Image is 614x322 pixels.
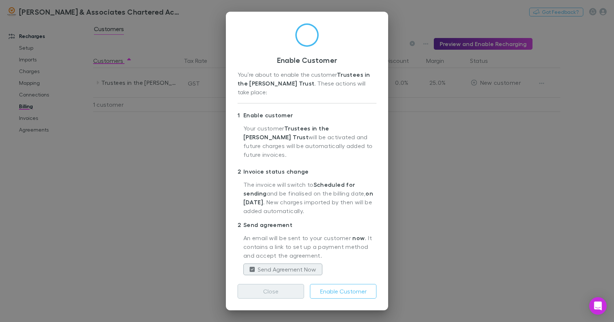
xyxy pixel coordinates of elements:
[238,70,376,97] div: You’re about to enable the customer . These actions will take place:
[243,125,329,141] strong: Trustees in the [PERSON_NAME] Trust
[238,111,243,120] div: 1
[243,124,376,163] p: Your customer will be activated and future charges will be automatically added to future invoices.
[243,264,322,275] button: Send Agreement Now
[238,220,243,229] div: 2
[258,265,316,274] label: Send Agreement Now
[238,109,376,121] p: Enable customer
[238,284,304,299] button: Close
[352,234,365,242] strong: now
[238,167,243,176] div: 2
[243,234,376,261] p: An email will be sent to your customer . It contains a link to set up a payment method and accept...
[310,284,376,299] button: Enable Customer
[589,297,607,315] div: Open Intercom Messenger
[238,166,376,177] p: Invoice status change
[238,56,376,64] h3: Enable Customer
[238,219,376,231] p: Send agreement
[243,180,376,216] p: The invoice will switch to and be finalised on the billing date, . New charges imported by then w...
